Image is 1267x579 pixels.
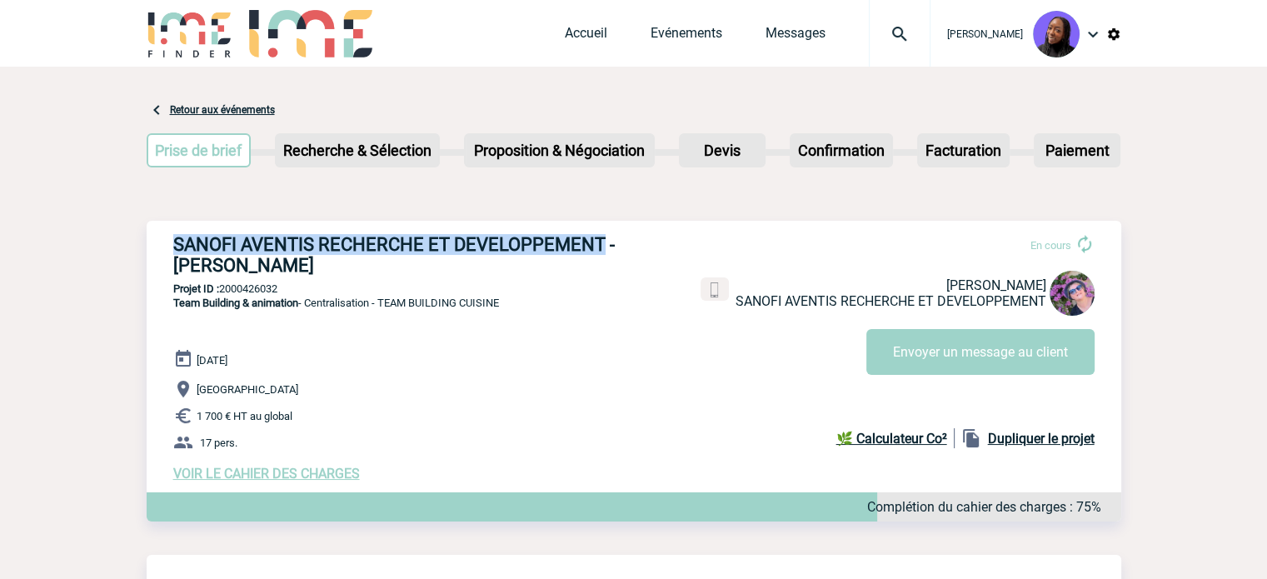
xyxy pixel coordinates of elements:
span: - Centralisation - TEAM BUILDING CUISINE [173,297,499,309]
img: 115231-1.jpg [1050,271,1095,316]
span: Team Building & animation [173,297,298,309]
p: Proposition & Négociation [466,135,653,166]
b: 🌿 Calculateur Co² [836,431,947,447]
b: Projet ID : [173,282,219,295]
img: 131349-0.png [1033,11,1080,57]
a: VOIR LE CAHIER DES CHARGES [173,466,360,482]
img: IME-Finder [147,10,233,57]
a: Accueil [565,25,607,48]
span: [PERSON_NAME] [946,277,1046,293]
p: Recherche & Sélection [277,135,438,166]
img: file_copy-black-24dp.png [961,428,981,448]
p: 2000426032 [147,282,1121,295]
a: Messages [766,25,826,48]
a: Evénements [651,25,722,48]
b: Dupliquer le projet [988,431,1095,447]
span: SANOFI AVENTIS RECHERCHE ET DEVELOPPEMENT [736,293,1046,309]
span: En cours [1030,239,1071,252]
button: Envoyer un message au client [866,329,1095,375]
p: Confirmation [791,135,891,166]
span: 17 pers. [200,437,237,449]
p: Prise de brief [148,135,250,166]
p: Devis [681,135,764,166]
a: 🌿 Calculateur Co² [836,428,955,448]
span: [PERSON_NAME] [947,28,1023,40]
p: Paiement [1035,135,1119,166]
span: [DATE] [197,354,227,367]
a: Retour aux événements [170,104,275,116]
span: [GEOGRAPHIC_DATA] [197,383,298,396]
p: Facturation [919,135,1008,166]
span: 1 700 € HT au global [197,410,292,422]
h3: SANOFI AVENTIS RECHERCHE ET DEVELOPPEMENT - [PERSON_NAME] [173,234,673,276]
img: portable.png [707,282,722,297]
